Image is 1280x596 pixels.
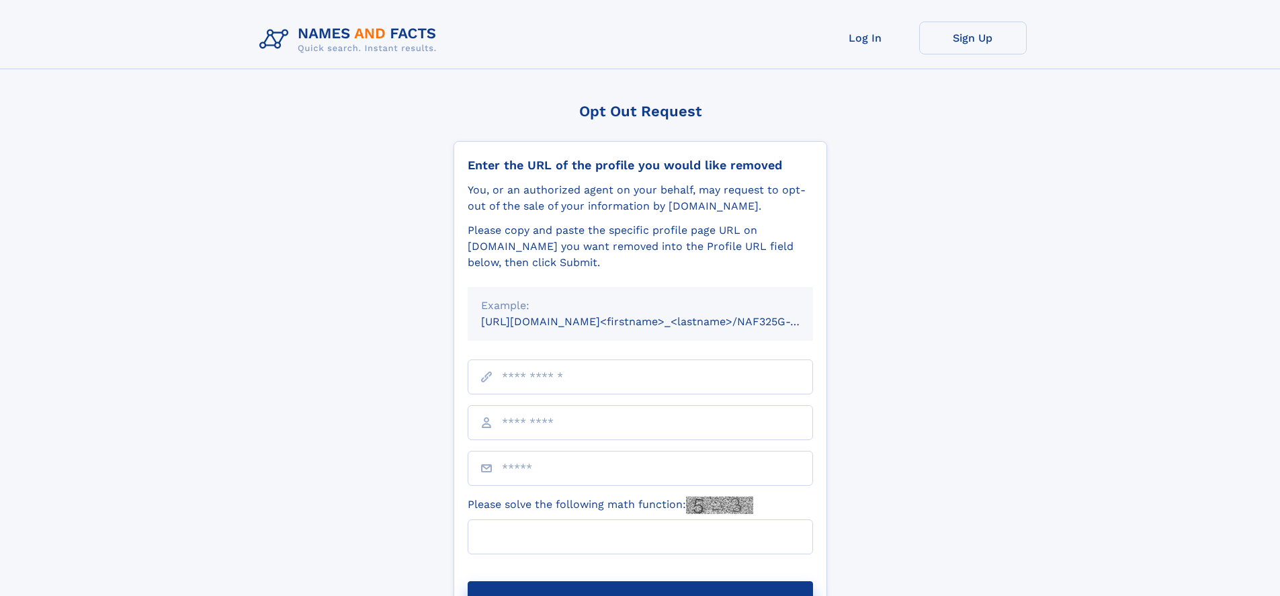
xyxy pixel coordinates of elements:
[468,182,813,214] div: You, or an authorized agent on your behalf, may request to opt-out of the sale of your informatio...
[254,22,447,58] img: Logo Names and Facts
[812,22,919,54] a: Log In
[468,497,753,514] label: Please solve the following math function:
[481,315,839,328] small: [URL][DOMAIN_NAME]<firstname>_<lastname>/NAF325G-xxxxxxxx
[481,298,800,314] div: Example:
[468,222,813,271] div: Please copy and paste the specific profile page URL on [DOMAIN_NAME] you want removed into the Pr...
[468,158,813,173] div: Enter the URL of the profile you would like removed
[919,22,1027,54] a: Sign Up
[454,103,827,120] div: Opt Out Request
